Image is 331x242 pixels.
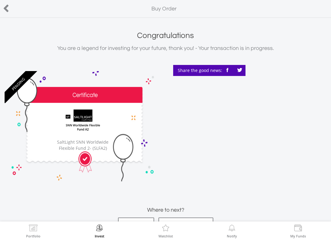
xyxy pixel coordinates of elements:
[161,225,170,233] img: Watchlist
[227,234,237,238] label: Notify
[158,217,213,233] a: Pending Buy Orders
[95,234,104,238] label: Invest
[55,139,110,151] div: SaltLight SNN Worldwide Flexible Fund 2
[151,5,177,13] label: Buy Order
[227,225,237,238] a: Notify
[26,234,40,238] label: Portfolio
[29,225,38,233] img: View Portfolio
[158,234,173,238] label: Watchlist
[158,225,173,238] a: Watchlist
[5,206,326,214] h3: Where to next?
[95,225,104,238] a: Invest
[293,225,303,233] img: View Funds
[290,234,306,238] label: My Funds
[26,225,40,238] a: Portfolio
[5,44,326,53] div: You are a legend for investing for your future, thank you! - Your transaction is in progress.
[227,225,237,233] img: View Notifications
[62,107,103,136] img: UT.ZA.SLFA2.png
[90,145,107,151] span: - (SLFA2)
[290,225,306,238] a: My Funds
[118,217,154,233] a: Invest Now
[173,65,245,76] div: Share the good news:
[5,30,326,41] h1: Congratulations
[95,225,104,233] img: Invest Now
